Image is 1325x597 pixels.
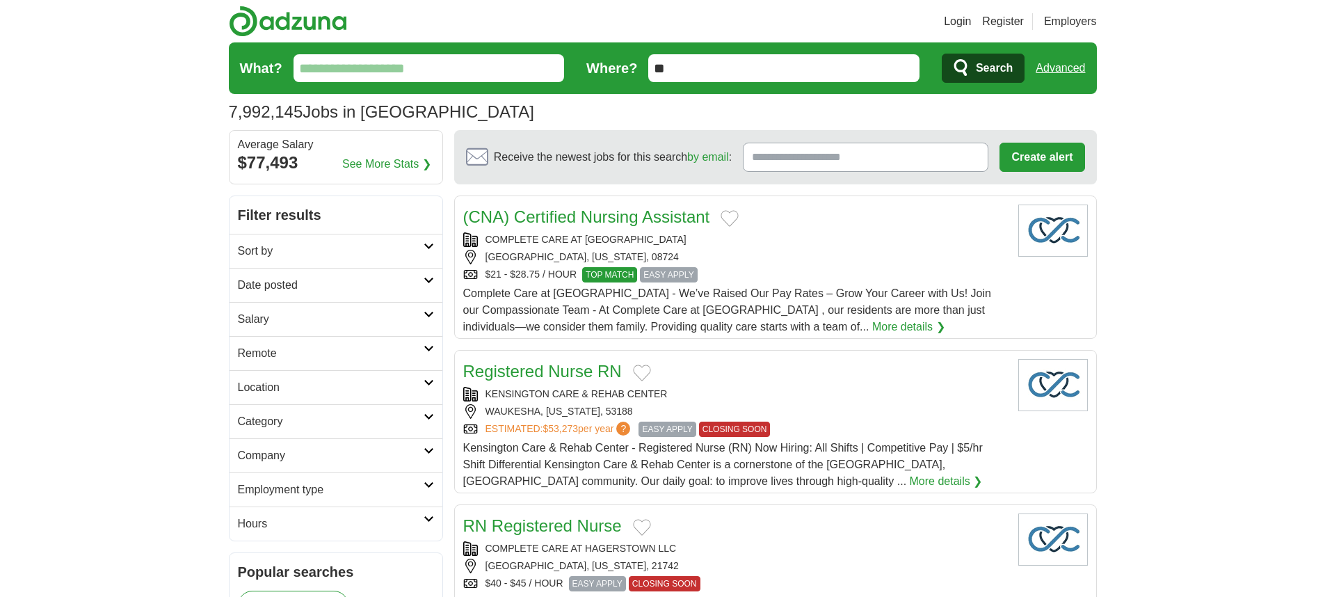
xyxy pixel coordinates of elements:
[230,268,442,302] a: Date posted
[230,472,442,507] a: Employment type
[639,422,696,437] span: EASY APPLY
[229,99,303,125] span: 7,992,145
[485,422,634,437] a: ESTIMATED:$53,273per year?
[629,576,700,591] span: CLOSING SOON
[463,442,983,487] span: Kensington Care & Rehab Center - Registered Nurse (RN) Now Hiring: All Shifts | Competitive Pay |...
[699,422,771,437] span: CLOSING SOON
[238,311,424,328] h2: Salary
[238,562,434,582] h2: Popular searches
[238,447,424,464] h2: Company
[238,481,424,498] h2: Employment type
[230,302,442,336] a: Salary
[1044,13,1097,30] a: Employers
[633,365,651,381] button: Add to favorite jobs
[463,541,1007,556] div: COMPLETE CARE AT HAGERSTOWN LLC
[342,156,431,173] a: See More Stats ❯
[494,149,732,166] span: Receive the newest jobs for this search :
[1018,205,1088,257] img: Company logo
[586,58,637,79] label: Where?
[229,102,534,121] h1: Jobs in [GEOGRAPHIC_DATA]
[238,277,424,294] h2: Date posted
[944,13,971,30] a: Login
[463,287,991,333] span: Complete Care at [GEOGRAPHIC_DATA] - We’ve Raised Our Pay Rates – Grow Your Career with Us! Join ...
[229,6,347,37] img: Adzuna logo
[230,336,442,370] a: Remote
[238,413,424,430] h2: Category
[463,267,1007,282] div: $21 - $28.75 / HOUR
[633,519,651,536] button: Add to favorite jobs
[721,210,739,227] button: Add to favorite jobs
[942,54,1025,83] button: Search
[616,422,630,436] span: ?
[463,362,622,381] a: Registered Nurse RN
[999,143,1084,172] button: Create alert
[687,151,729,163] a: by email
[640,267,697,282] span: EASY APPLY
[463,516,622,535] a: RN Registered Nurse
[230,438,442,472] a: Company
[238,150,434,175] div: $77,493
[982,13,1024,30] a: Register
[463,404,1007,419] div: WAUKESHA, [US_STATE], 53188
[1018,514,1088,566] img: Company logo
[910,473,983,490] a: More details ❯
[543,423,578,434] span: $53,273
[1018,359,1088,411] img: Company logo
[463,387,1007,401] div: KENSINGTON CARE & REHAB CENTER
[238,345,424,362] h2: Remote
[569,576,626,591] span: EASY APPLY
[582,267,637,282] span: TOP MATCH
[230,196,442,234] h2: Filter results
[230,507,442,541] a: Hours
[976,54,1013,82] span: Search
[872,319,945,335] a: More details ❯
[463,207,710,226] a: (CNA) Certified Nursing Assistant
[463,232,1007,247] div: COMPLETE CARE AT [GEOGRAPHIC_DATA]
[238,243,424,260] h2: Sort by
[238,379,424,396] h2: Location
[463,250,1007,264] div: [GEOGRAPHIC_DATA], [US_STATE], 08724
[463,559,1007,573] div: [GEOGRAPHIC_DATA], [US_STATE], 21742
[230,404,442,438] a: Category
[238,516,424,532] h2: Hours
[230,234,442,268] a: Sort by
[230,370,442,404] a: Location
[1036,54,1085,82] a: Advanced
[240,58,282,79] label: What?
[238,139,434,150] div: Average Salary
[463,576,1007,591] div: $40 - $45 / HOUR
